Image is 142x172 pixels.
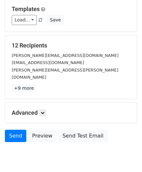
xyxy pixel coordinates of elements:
[5,130,26,142] a: Send
[110,141,142,172] iframe: Chat Widget
[12,15,37,25] a: Load...
[58,130,108,142] a: Send Test Email
[28,130,57,142] a: Preview
[47,15,64,25] button: Save
[12,84,36,92] a: +9 more
[12,53,119,58] small: [PERSON_NAME][EMAIL_ADDRESS][DOMAIN_NAME]
[12,68,118,80] small: [PERSON_NAME][EMAIL_ADDRESS][PERSON_NAME][DOMAIN_NAME]
[12,109,130,116] h5: Advanced
[12,6,40,12] a: Templates
[12,60,84,65] small: [EMAIL_ADDRESS][DOMAIN_NAME]
[12,42,130,49] h5: 12 Recipients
